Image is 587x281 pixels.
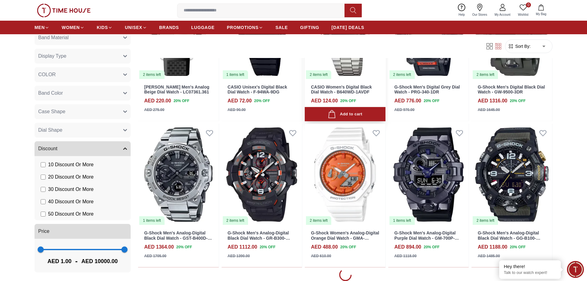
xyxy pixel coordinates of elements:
span: 50 Discount Or More [48,210,94,218]
div: 2 items left [473,70,498,79]
span: 20 % OFF [510,244,525,250]
span: LUGGAGE [191,24,215,31]
span: 20 % OFF [173,98,189,104]
span: PROMOTIONS [227,24,259,31]
span: Band Material [38,34,69,41]
h4: AED 1316.00 [478,97,507,105]
h4: AED 220.00 [144,97,171,105]
div: 2 items left [306,70,331,79]
div: Hey there! [504,263,556,270]
div: AED 275.00 [144,107,164,113]
span: Discount [38,145,57,152]
input: 40 Discount Or More [41,199,46,204]
span: GIFTING [300,24,319,31]
a: SALE [275,22,288,33]
span: 40 Discount Or More [48,198,94,205]
span: 20 % OFF [510,98,525,104]
h4: AED 1112.00 [228,243,257,251]
span: SALE [275,24,288,31]
button: Dial Shape [35,123,131,138]
div: AED 970.00 [394,107,414,113]
a: MEN [35,22,49,33]
div: 1 items left [389,216,415,225]
button: Case Shape [35,104,131,119]
span: My Bag [533,12,549,16]
a: CASIO Unisex's Digital Black Dial Watch - F-94WA-9DG [228,85,287,95]
div: Chat Widget [567,261,584,278]
span: 20 % OFF [176,244,192,250]
div: AED 1390.00 [228,253,250,259]
span: Wishlist [516,12,531,17]
span: Dial Shape [38,126,62,134]
a: KIDS [97,22,112,33]
button: Display Type [35,49,131,64]
span: 20 Discount Or More [48,173,94,181]
span: 20 % OFF [424,244,439,250]
span: 20 % OFF [260,244,275,250]
input: 10 Discount Or More [41,162,46,167]
div: AED 1645.00 [478,107,500,113]
span: Sort By: [514,43,531,49]
a: G-Shock Men's Analog-Digital Black Dial Watch - GR-B300-1A4DR2 items left [222,124,302,225]
span: UNISEX [125,24,142,31]
span: KIDS [97,24,108,31]
span: Case Shape [38,108,65,115]
span: AED 1.00 [47,257,71,266]
div: 2 items left [139,70,165,79]
a: Help [455,2,469,18]
span: 0 [526,2,531,7]
a: LUGGAGE [191,22,215,33]
span: 30 Discount Or More [48,186,94,193]
a: CASIO Women's Digital Black Dial Watch - B640WD-1AVDF [311,85,372,95]
h4: AED 894.00 [394,243,421,251]
a: 0Wishlist [514,2,532,18]
a: UNISEX [125,22,147,33]
span: Help [456,12,467,17]
span: Display Type [38,52,66,60]
div: 2 items left [389,70,415,79]
img: G-Shock Women's Analog-Digital Orange Dial Watch - GMA-S2100WS-7ADR [305,124,385,225]
div: 2 items left [223,216,248,225]
a: G-Shock Men's Analog-Digital Purple Dial Watch - GM-700P-6ADR [394,230,459,246]
a: G-Shock Men's Analog-Digital Black Dial Watch - GST-B400D-1ADR1 items left [138,124,219,225]
h4: AED 776.00 [394,97,421,105]
h4: AED 1188.00 [478,243,507,251]
a: [PERSON_NAME] Men's Analog Beige Dial Watch - LC07361.361 [144,85,209,95]
a: Our Stores [469,2,491,18]
button: Sort By: [508,43,531,49]
span: WOMEN [62,24,80,31]
a: G-Shock Men's Analog-Digital Black Dial Watch - GG-B100-1A3DR [478,230,540,246]
h4: AED 72.00 [228,97,252,105]
span: AED 10000.00 [81,257,118,266]
h4: AED 124.00 [311,97,338,105]
img: G-Shock Men's Analog-Digital Black Dial Watch - GG-B100-1A3DR [471,124,552,225]
h4: AED 488.00 [311,243,338,251]
a: G-Shock Men's Analog-Digital Purple Dial Watch - GM-700P-6ADR1 items left [388,124,469,225]
button: Discount [35,141,131,156]
button: Band Color [35,86,131,101]
a: G-Shock Men's Analog-Digital Black Dial Watch - GR-B300-1A4DR [228,230,290,246]
span: [DATE] DEALS [332,24,364,31]
span: Band Color [38,89,63,97]
div: 2 items left [473,216,498,225]
a: WOMEN [62,22,84,33]
div: 1 items left [223,70,248,79]
span: My Account [492,12,513,17]
a: G-Shock Men's Analog-Digital Black Dial Watch - GG-B100-1A3DR2 items left [471,124,552,225]
input: 20 Discount Or More [41,175,46,180]
a: GIFTING [300,22,319,33]
div: 1 items left [139,216,165,225]
img: G-Shock Men's Analog-Digital Black Dial Watch - GST-B400D-1ADR [138,124,219,225]
a: BRANDS [159,22,179,33]
a: PROMOTIONS [227,22,263,33]
img: ... [37,4,91,17]
img: G-Shock Men's Analog-Digital Purple Dial Watch - GM-700P-6ADR [388,124,469,225]
span: Price [38,228,49,235]
div: Add to cart [328,110,362,118]
a: G-Shock Men's Digital Black Dial Watch - GW-9500-3DR [478,85,545,95]
a: [DATE] DEALS [332,22,364,33]
span: 20 % OFF [254,98,270,104]
span: 10 Discount Or More [48,161,94,168]
h4: AED 1364.00 [144,243,174,251]
span: - [71,256,81,266]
